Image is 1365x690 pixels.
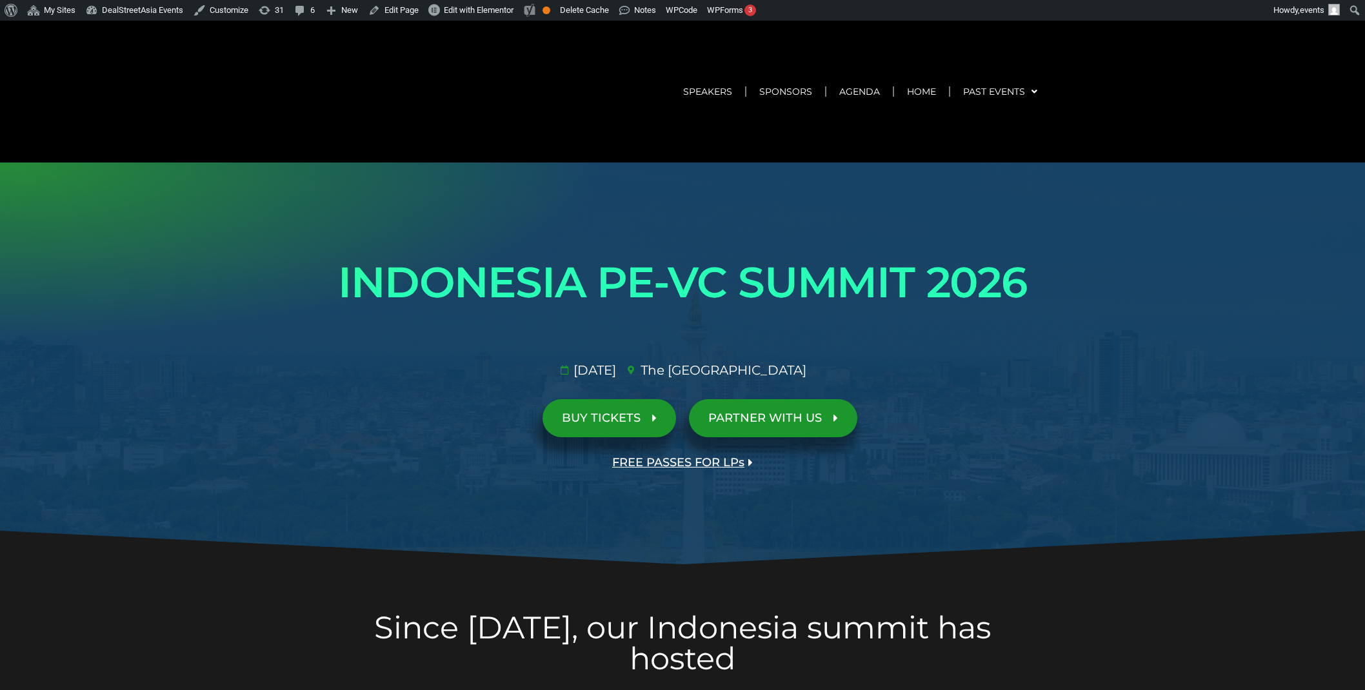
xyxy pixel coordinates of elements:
span: BUY TICKETS [562,412,641,424]
span: Edit with Elementor [444,5,513,15]
span: The [GEOGRAPHIC_DATA]​ [637,360,806,380]
h1: INDONESIA PE-VC SUMMIT 2026 [321,246,1044,319]
a: BUY TICKETS [543,399,676,437]
a: Past Events [950,77,1050,106]
a: PARTNER WITH US [689,399,857,437]
a: Speakers [670,77,745,106]
a: Agenda [826,77,893,106]
a: Home [894,77,949,106]
span: [DATE]​ [570,360,616,380]
div: OK [543,6,550,14]
a: Sponsors [746,77,825,106]
span: FREE PASSES FOR LPs [612,457,744,469]
div: 3 [744,5,756,16]
a: FREE PASSES FOR LPs [593,444,772,482]
span: PARTNER WITH US [708,412,822,424]
span: events [1300,5,1324,15]
h2: Since [DATE], our Indonesia summit has hosted [321,612,1044,674]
